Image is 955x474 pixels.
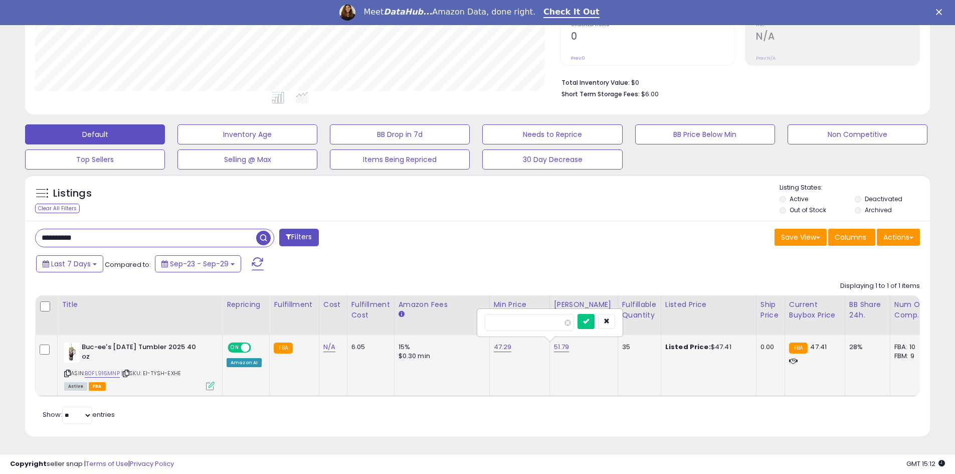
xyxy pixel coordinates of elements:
small: Amazon Fees. [399,310,405,319]
div: Repricing [227,299,265,310]
img: Profile image for Georgie [339,5,355,21]
div: ASIN: [64,343,215,389]
i: DataHub... [384,7,432,17]
div: FBM: 9 [894,352,927,361]
label: Active [790,195,808,203]
h2: N/A [756,31,919,44]
div: 15% [399,343,482,352]
label: Deactivated [865,195,902,203]
h2: 0 [571,31,734,44]
div: [PERSON_NAME] [554,299,614,310]
div: Current Buybox Price [789,299,841,321]
span: All listings currently available for purchase on Amazon [64,382,87,391]
div: 28% [849,343,882,352]
img: 317oEwZd57L._SL40_.jpg [64,343,79,363]
a: 47.29 [494,342,512,352]
strong: Copyright [10,459,47,468]
a: B0FL916MNP [85,369,120,378]
div: Ship Price [760,299,781,321]
div: Amazon AI [227,358,262,367]
button: BB Drop in 7d [330,124,470,144]
small: FBA [274,343,292,354]
p: Listing States: [780,183,930,193]
div: $0.30 min [399,352,482,361]
small: Prev: 0 [571,55,585,61]
div: Fulfillment Cost [351,299,390,321]
span: Last 7 Days [51,259,91,269]
button: Last 7 Days [36,255,103,272]
div: Amazon Fees [399,299,485,310]
span: Show: entries [43,410,115,419]
label: Out of Stock [790,206,826,214]
span: $6.00 [641,89,659,99]
a: 51.79 [554,342,569,352]
b: Total Inventory Value: [561,78,630,87]
small: Prev: N/A [756,55,776,61]
div: Close [936,9,946,15]
span: Sep-23 - Sep-29 [170,259,229,269]
span: Ordered Items [571,22,734,28]
b: Listed Price: [665,342,711,352]
span: | SKU: EI-TYSH-EXHE [121,369,181,377]
button: Filters [279,229,318,246]
div: 35 [622,343,653,352]
label: Archived [865,206,892,214]
div: 0.00 [760,343,777,352]
a: N/A [323,342,335,352]
div: FBA: 10 [894,343,927,352]
li: $0 [561,76,912,88]
span: ON [229,344,241,352]
div: BB Share 24h. [849,299,886,321]
button: Actions [877,229,920,246]
b: Short Term Storage Fees: [561,90,640,98]
h5: Listings [53,187,92,201]
span: Columns [835,232,866,242]
small: FBA [789,343,808,354]
span: 2025-10-9 15:12 GMT [906,459,945,468]
div: Fulfillable Quantity [622,299,657,321]
div: Title [62,299,218,310]
button: Top Sellers [25,149,165,170]
button: Default [25,124,165,144]
button: Save View [775,229,827,246]
button: BB Price Below Min [635,124,775,144]
a: Check It Out [543,7,600,18]
span: OFF [250,344,266,352]
a: Privacy Policy [130,459,174,468]
button: Columns [828,229,875,246]
button: Sep-23 - Sep-29 [155,255,241,272]
b: Buc-ee's [DATE] Tumbler 2025 40 oz [82,343,204,364]
div: Min Price [494,299,545,310]
div: 6.05 [351,343,387,352]
button: Selling @ Max [177,149,317,170]
span: ROI [756,22,919,28]
div: Listed Price [665,299,752,310]
button: Needs to Reprice [482,124,622,144]
div: Fulfillment [274,299,314,310]
button: Inventory Age [177,124,317,144]
div: Num of Comp. [894,299,931,321]
div: Displaying 1 to 1 of 1 items [840,281,920,291]
div: Meet Amazon Data, done right. [363,7,535,17]
button: Items Being Repriced [330,149,470,170]
div: $47.41 [665,343,748,352]
a: Terms of Use [86,459,128,468]
span: FBA [89,382,106,391]
span: Compared to: [105,260,151,269]
div: Cost [323,299,343,310]
button: Non Competitive [788,124,927,144]
span: 47.41 [810,342,827,352]
div: seller snap | | [10,459,174,469]
button: 30 Day Decrease [482,149,622,170]
div: Clear All Filters [35,204,80,213]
